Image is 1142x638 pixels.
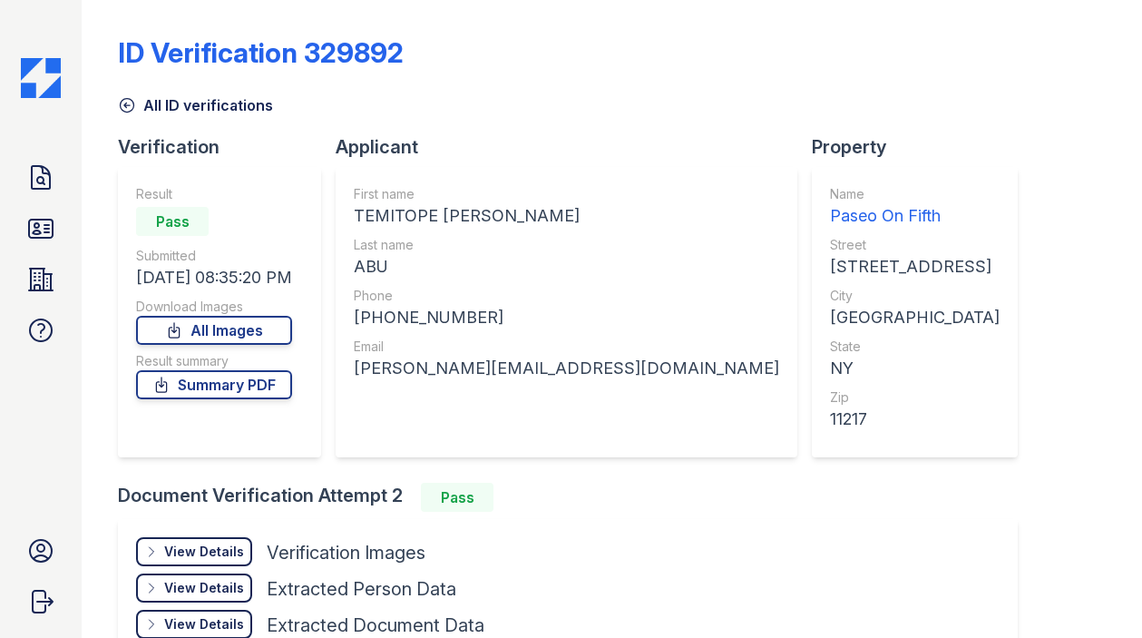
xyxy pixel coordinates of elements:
a: Name Paseo On Fifth [830,185,1000,229]
div: [PHONE_NUMBER] [354,305,779,330]
div: View Details [164,579,244,597]
div: First name [354,185,779,203]
div: Submitted [136,247,292,265]
div: [PERSON_NAME][EMAIL_ADDRESS][DOMAIN_NAME] [354,356,779,381]
div: Pass [421,483,493,512]
div: Property [812,134,1032,160]
a: Summary PDF [136,370,292,399]
div: ABU [354,254,779,280]
div: View Details [164,615,244,633]
div: Applicant [336,134,812,160]
div: Extracted Person Data [267,576,456,602]
div: 11217 [830,407,1000,432]
div: Verification Images [267,540,425,565]
a: All Images [136,316,292,345]
div: View Details [164,543,244,561]
div: Result [136,185,292,203]
div: [DATE] 08:35:20 PM [136,265,292,290]
div: Pass [136,207,209,236]
div: [GEOGRAPHIC_DATA] [830,305,1000,330]
div: NY [830,356,1000,381]
img: CE_Icon_Blue-c292c112584629df590d857e76928e9f676e5b41ef8f769ba2f05ee15b207248.png [21,58,61,98]
div: ID Verification 329892 [118,36,404,69]
div: Phone [354,287,779,305]
div: Result summary [136,352,292,370]
div: Download Images [136,298,292,316]
div: Document Verification Attempt 2 [118,483,1032,512]
div: Verification [118,134,336,160]
div: TEMITOPE [PERSON_NAME] [354,203,779,229]
a: All ID verifications [118,94,273,116]
div: City [830,287,1000,305]
div: Extracted Document Data [267,613,484,638]
div: Street [830,236,1000,254]
div: [STREET_ADDRESS] [830,254,1000,280]
div: Last name [354,236,779,254]
div: Paseo On Fifth [830,203,1000,229]
div: Email [354,338,779,356]
div: Zip [830,388,1000,407]
div: Name [830,185,1000,203]
div: State [830,338,1000,356]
